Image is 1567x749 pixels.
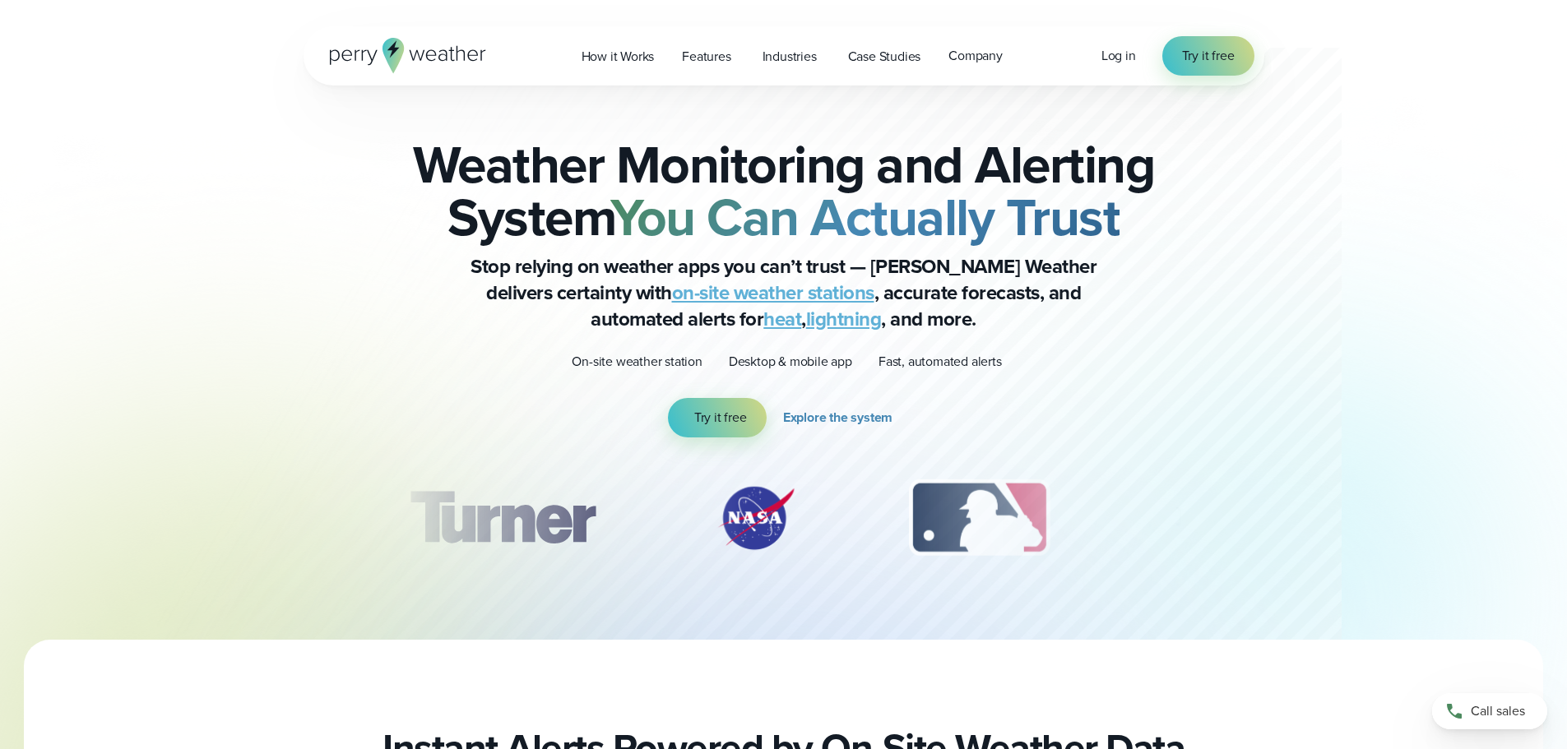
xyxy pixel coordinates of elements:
[763,304,801,334] a: heat
[385,477,619,559] img: Turner-Construction_1.svg
[1471,701,1525,721] span: Call sales
[1145,477,1277,559] img: PGA.svg
[694,408,747,428] span: Try it free
[698,477,814,559] img: NASA.svg
[1182,46,1235,66] span: Try it free
[1101,46,1136,66] a: Log in
[783,398,899,437] a: Explore the system
[848,47,921,67] span: Case Studies
[806,304,882,334] a: lightning
[698,477,814,559] div: 2 of 12
[729,352,852,372] p: Desktop & mobile app
[879,352,1002,372] p: Fast, automated alerts
[386,138,1182,243] h2: Weather Monitoring and Alerting System
[1145,477,1277,559] div: 4 of 12
[783,408,892,428] span: Explore the system
[763,47,817,67] span: Industries
[1101,46,1136,65] span: Log in
[892,477,1066,559] img: MLB.svg
[834,39,935,73] a: Case Studies
[892,477,1066,559] div: 3 of 12
[572,352,702,372] p: On-site weather station
[948,46,1003,66] span: Company
[568,39,669,73] a: How it Works
[668,398,767,437] a: Try it free
[386,477,1182,567] div: slideshow
[455,253,1113,332] p: Stop relying on weather apps you can’t trust — [PERSON_NAME] Weather delivers certainty with , ac...
[610,178,1120,256] strong: You Can Actually Trust
[682,47,730,67] span: Features
[385,477,619,559] div: 1 of 12
[1432,693,1547,729] a: Call sales
[582,47,655,67] span: How it Works
[1162,36,1254,76] a: Try it free
[672,278,874,307] a: on-site weather stations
